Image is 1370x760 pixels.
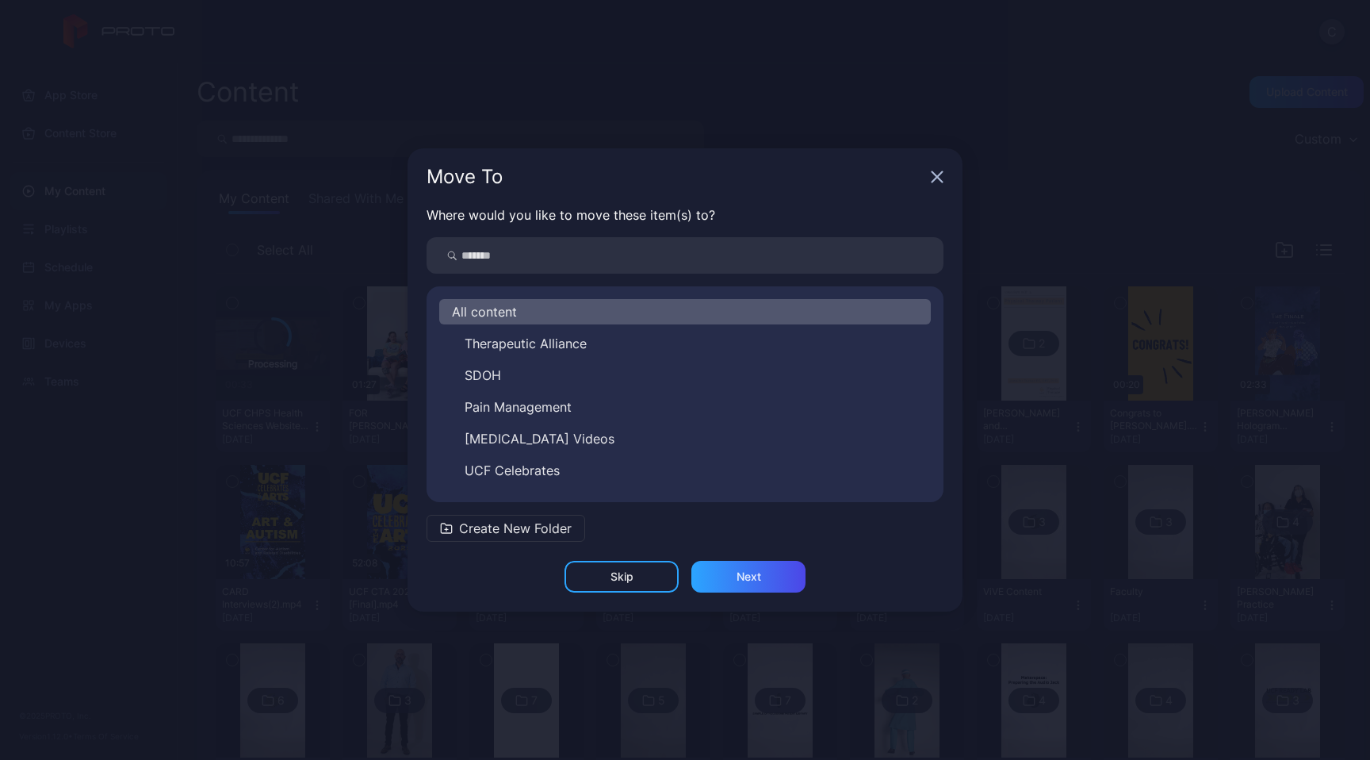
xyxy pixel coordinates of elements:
span: Pain Management [465,397,572,416]
div: Next [737,570,761,583]
button: Therapeutic Alliance [439,331,931,356]
div: Skip [610,570,633,583]
span: UCF Celebrates [465,461,560,480]
button: Next [691,561,806,593]
button: UCF Celebrates [439,458,931,483]
button: [MEDICAL_DATA] Videos [439,426,931,451]
div: Move To [427,167,924,186]
button: Skip [564,561,679,593]
button: Create New Folder [427,515,585,542]
p: Where would you like to move these item(s) to? [427,205,943,225]
button: Pain Management [439,394,931,420]
span: SDOH [465,366,501,385]
span: Create New Folder [459,519,572,538]
span: [MEDICAL_DATA] Videos [465,429,614,448]
button: SDOH [439,363,931,388]
span: Therapeutic Alliance [465,334,587,353]
span: All content [452,302,517,321]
